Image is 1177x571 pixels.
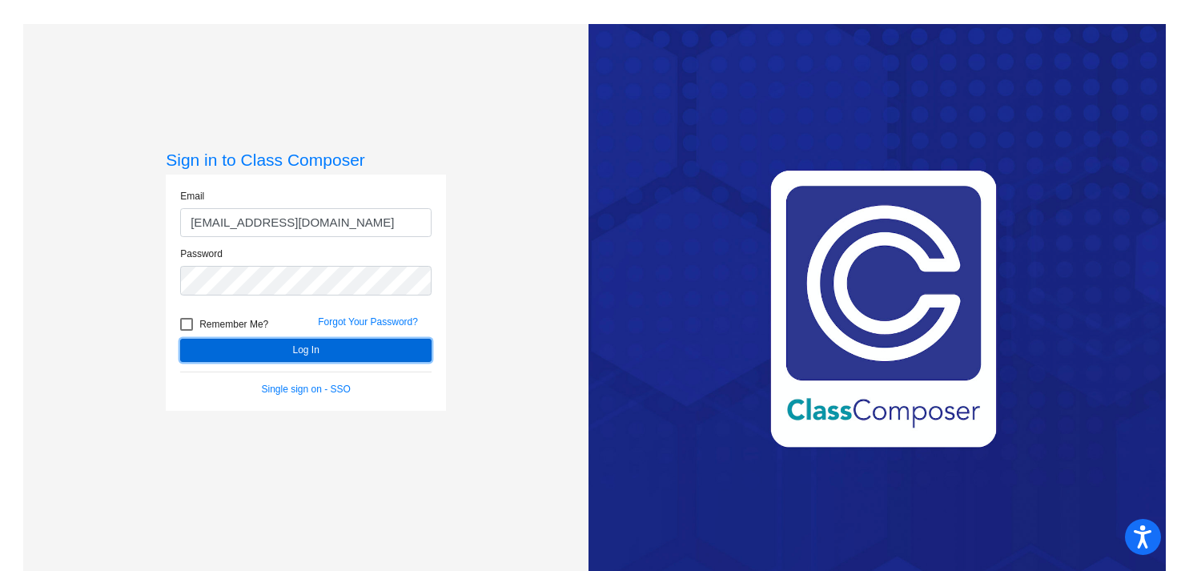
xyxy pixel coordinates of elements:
a: Single sign on - SSO [262,384,351,395]
button: Log In [180,339,432,362]
label: Email [180,189,204,203]
label: Password [180,247,223,261]
a: Forgot Your Password? [318,316,418,328]
h3: Sign in to Class Composer [166,150,446,170]
span: Remember Me? [199,315,268,334]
